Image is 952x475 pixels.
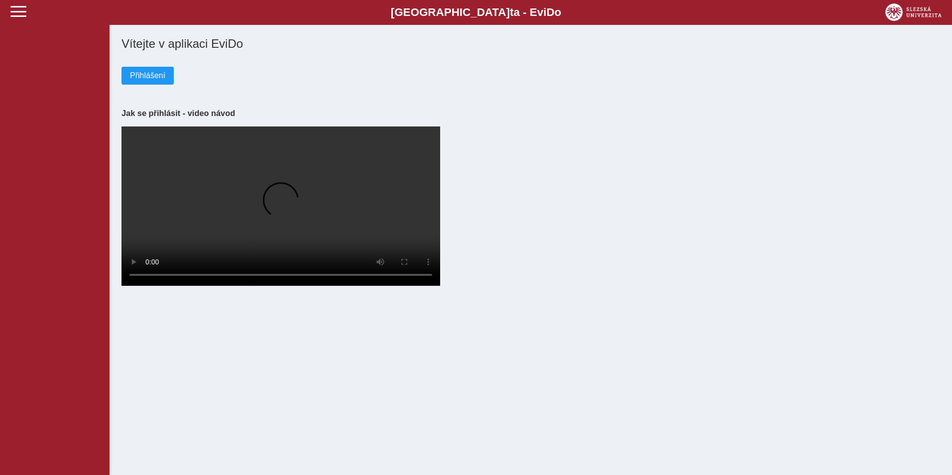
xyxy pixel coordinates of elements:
[510,6,513,18] span: t
[130,71,165,80] span: Přihlášení
[121,126,440,286] video: Your browser does not support the video tag.
[121,67,174,85] button: Přihlášení
[546,6,554,18] span: D
[555,6,562,18] span: o
[885,3,942,21] img: logo_web_su.png
[121,37,940,51] h1: Vítejte v aplikaci EviDo
[121,109,940,118] h3: Jak se přihlásit - video návod
[30,6,922,19] b: [GEOGRAPHIC_DATA] a - Evi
